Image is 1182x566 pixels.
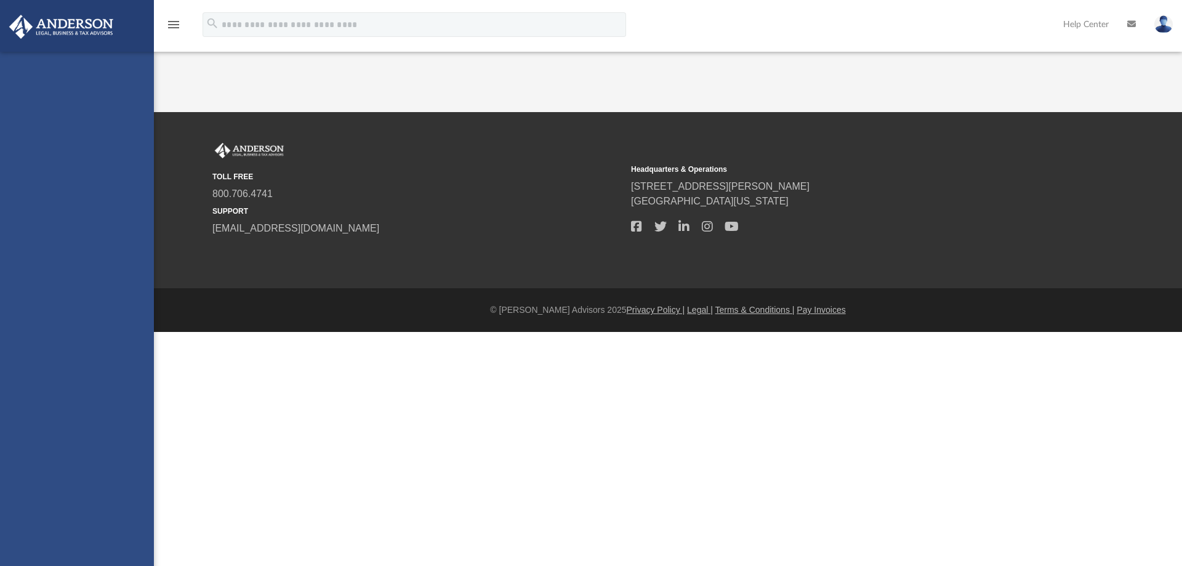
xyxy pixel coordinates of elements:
img: Anderson Advisors Platinum Portal [212,143,286,159]
small: Headquarters & Operations [631,164,1041,175]
i: search [206,17,219,30]
img: User Pic [1154,15,1173,33]
a: Privacy Policy | [627,305,685,315]
a: menu [166,23,181,32]
a: Terms & Conditions | [715,305,795,315]
a: Legal | [687,305,713,315]
a: [EMAIL_ADDRESS][DOMAIN_NAME] [212,223,379,233]
small: TOLL FREE [212,171,622,182]
i: menu [166,17,181,32]
a: [STREET_ADDRESS][PERSON_NAME] [631,181,810,192]
div: © [PERSON_NAME] Advisors 2025 [154,304,1182,317]
a: Pay Invoices [797,305,845,315]
img: Anderson Advisors Platinum Portal [6,15,117,39]
a: 800.706.4741 [212,188,273,199]
a: [GEOGRAPHIC_DATA][US_STATE] [631,196,789,206]
small: SUPPORT [212,206,622,217]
